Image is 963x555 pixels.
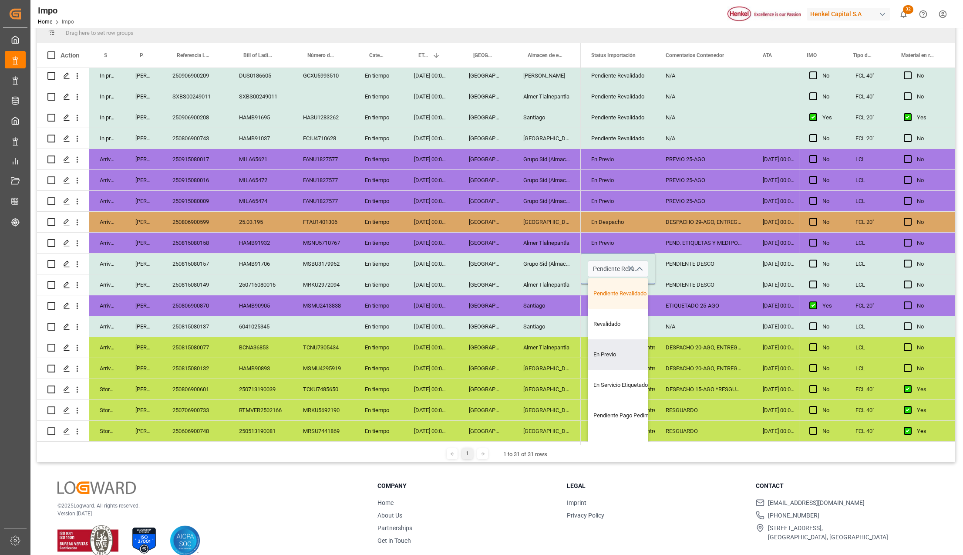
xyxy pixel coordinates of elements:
[655,358,752,379] div: DESPACHO 20-AGO, ENTREGA 27-AGO
[125,107,162,128] div: [PERSON_NAME]
[125,274,162,295] div: [PERSON_NAME]
[89,128,125,149] div: In progress
[404,191,458,211] div: [DATE] 00:00:00
[513,65,581,86] div: [PERSON_NAME]
[845,295,893,316] div: FCL 20"
[655,274,752,295] div: PENDIENTE DESCO
[229,274,293,295] div: 250716080016
[404,107,458,128] div: [DATE] 00:00:00
[799,254,955,274] div: Press SPACE to select this row.
[162,274,229,295] div: 250815080149
[229,212,293,232] div: 25.03.195
[458,107,513,128] div: [GEOGRAPHIC_DATA]
[655,421,752,441] div: RESGUARDO
[377,525,412,531] a: Partnerships
[799,379,955,400] div: Press SPACE to select this row.
[763,52,772,58] span: ATA
[588,400,670,431] div: Pendiente Pago Pedimento
[162,86,229,107] div: SXBS00249011
[799,421,955,442] div: Press SPACE to select this row.
[89,191,125,211] div: Arrived
[125,149,162,169] div: [PERSON_NAME]
[89,337,125,358] div: Arrived
[752,170,805,190] div: [DATE] 00:00:00
[404,65,458,86] div: [DATE] 00:00:00
[845,421,893,441] div: FCL 40"
[567,499,586,506] a: Imprint
[293,107,354,128] div: HASU1283262
[845,86,893,107] div: FCL 40"
[162,316,229,337] div: 250815080137
[293,191,354,211] div: FANU1827577
[125,191,162,211] div: [PERSON_NAME]
[162,65,229,86] div: 250906900209
[38,4,74,17] div: Impo
[513,379,581,399] div: [GEOGRAPHIC_DATA]
[655,86,752,107] div: N/A
[655,128,752,149] div: N/A
[591,66,645,86] div: Pendiente Revalidado
[229,233,293,253] div: HAMB91932
[162,421,229,441] div: 250606900748
[799,274,955,295] div: Press SPACE to select this row.
[404,358,458,379] div: [DATE] 00:00:00
[458,337,513,358] div: [GEOGRAPHIC_DATA]
[229,170,293,190] div: MILA65472
[513,358,581,379] div: [GEOGRAPHIC_DATA]
[845,128,893,149] div: FCL 20"
[752,233,805,253] div: [DATE] 00:00:00
[404,86,458,107] div: [DATE] 00:00:00
[588,339,670,370] div: En Previo
[162,254,229,274] div: 250815080157
[655,107,752,128] div: N/A
[845,170,893,190] div: LCL
[807,52,817,58] span: IMO
[89,274,125,295] div: Arrived
[513,128,581,149] div: [GEOGRAPHIC_DATA]
[752,191,805,211] div: [DATE] 00:00:00
[89,358,125,379] div: Arrived
[799,65,955,86] div: Press SPACE to select this row.
[37,212,581,233] div: Press SPACE to select this row.
[458,358,513,379] div: [GEOGRAPHIC_DATA]
[528,52,562,58] span: Almacen de entrega
[458,86,513,107] div: [GEOGRAPHIC_DATA]
[752,212,805,232] div: [DATE] 00:00:00
[293,421,354,441] div: MRSU7441869
[293,337,354,358] div: TCNU7305434
[752,316,805,337] div: [DATE] 00:00:00
[845,149,893,169] div: LCL
[293,358,354,379] div: MSMU4295919
[369,52,385,58] span: Categoría
[513,233,581,253] div: Almer Tlalnepantla
[591,87,645,107] div: Pendiente Revalidado
[588,278,670,309] div: Pendiente Revalidado
[418,52,429,58] span: ETA Aduana
[458,379,513,399] div: [GEOGRAPHIC_DATA]
[845,212,893,232] div: FCL 20"
[845,65,893,86] div: FCL 40"
[752,358,805,379] div: [DATE] 00:00:00
[513,421,581,441] div: [GEOGRAPHIC_DATA]
[458,170,513,190] div: [GEOGRAPHIC_DATA]
[354,400,404,420] div: En tiempo
[752,149,805,169] div: [DATE] 00:00:00
[229,421,293,441] div: 250513190081
[293,254,354,274] div: MSBU3179952
[89,86,125,107] div: In progress
[125,233,162,253] div: [PERSON_NAME]
[229,337,293,358] div: BCNA36853
[567,512,604,519] a: Privacy Policy
[229,400,293,420] div: RTMVER2502166
[293,212,354,232] div: FTAU1401306
[727,7,801,22] img: Henkel%20logo.jpg_1689854090.jpg
[377,499,394,506] a: Home
[89,421,125,441] div: Storage
[845,358,893,379] div: LCL
[162,358,229,379] div: 250815080132
[61,51,79,59] div: Action
[162,191,229,211] div: 250915080009
[37,337,581,358] div: Press SPACE to select this row.
[354,358,404,379] div: En tiempo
